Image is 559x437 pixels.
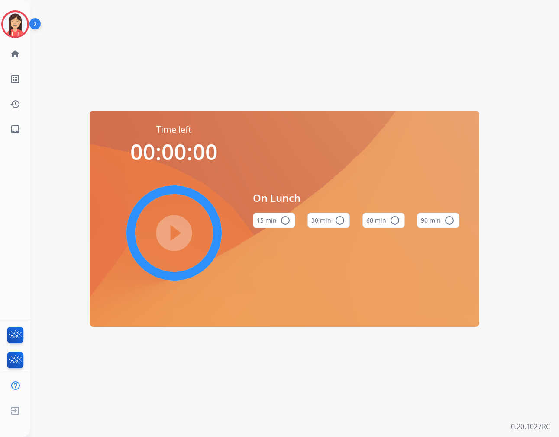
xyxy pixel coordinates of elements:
mat-icon: radio_button_unchecked [444,215,455,226]
span: Time left [156,124,191,136]
button: 90 min [417,213,459,228]
mat-icon: inbox [10,124,20,134]
mat-icon: home [10,49,20,59]
button: 30 min [307,213,350,228]
mat-icon: radio_button_unchecked [335,215,345,226]
mat-icon: list_alt [10,74,20,84]
p: 0.20.1027RC [511,421,550,432]
span: On Lunch [253,190,460,206]
button: 15 min [253,213,295,228]
mat-icon: radio_button_unchecked [390,215,400,226]
span: 00:00:00 [130,137,218,166]
mat-icon: radio_button_unchecked [280,215,291,226]
button: 60 min [362,213,405,228]
img: avatar [3,12,27,36]
mat-icon: history [10,99,20,109]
